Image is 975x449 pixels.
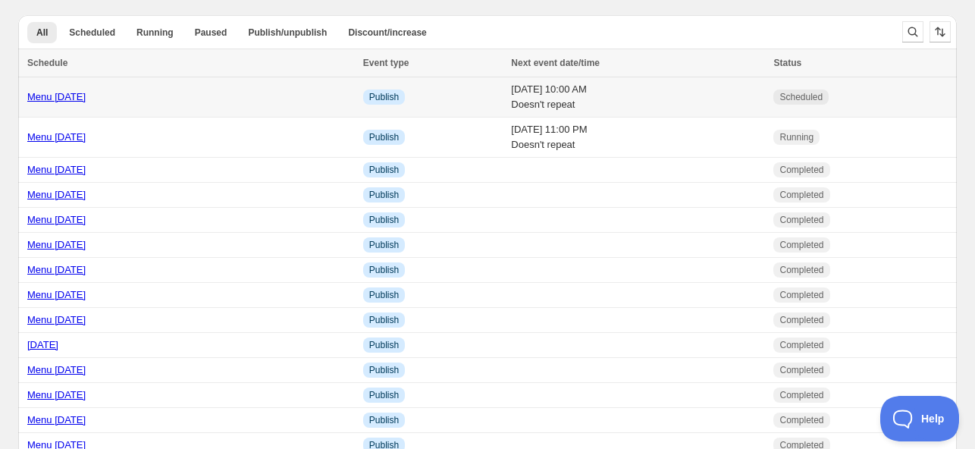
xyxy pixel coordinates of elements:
[369,264,399,276] span: Publish
[779,131,814,143] span: Running
[369,389,399,401] span: Publish
[369,314,399,326] span: Publish
[27,131,86,143] a: Menu [DATE]
[27,314,86,325] a: Menu [DATE]
[369,189,399,201] span: Publish
[27,289,86,300] a: Menu [DATE]
[506,118,769,158] td: [DATE] 11:00 PM Doesn't repeat
[880,396,960,441] iframe: Toggle Customer Support
[779,339,823,351] span: Completed
[27,389,86,400] a: Menu [DATE]
[779,189,823,201] span: Completed
[369,131,399,143] span: Publish
[930,21,951,42] button: Sort the results
[779,164,823,176] span: Completed
[902,21,923,42] button: Search and filter results
[779,414,823,426] span: Completed
[369,91,399,103] span: Publish
[27,239,86,250] a: Menu [DATE]
[69,27,115,39] span: Scheduled
[779,314,823,326] span: Completed
[27,414,86,425] a: Menu [DATE]
[779,364,823,376] span: Completed
[348,27,426,39] span: Discount/increase
[27,339,58,350] a: [DATE]
[27,264,86,275] a: Menu [DATE]
[369,214,399,226] span: Publish
[195,27,227,39] span: Paused
[27,91,86,102] a: Menu [DATE]
[779,289,823,301] span: Completed
[36,27,48,39] span: All
[27,214,86,225] a: Menu [DATE]
[363,58,409,68] span: Event type
[506,77,769,118] td: [DATE] 10:00 AM Doesn't repeat
[369,239,399,251] span: Publish
[369,164,399,176] span: Publish
[779,214,823,226] span: Completed
[369,289,399,301] span: Publish
[136,27,174,39] span: Running
[779,91,823,103] span: Scheduled
[779,389,823,401] span: Completed
[27,364,86,375] a: Menu [DATE]
[27,58,67,68] span: Schedule
[779,264,823,276] span: Completed
[779,239,823,251] span: Completed
[369,414,399,426] span: Publish
[248,27,327,39] span: Publish/unpublish
[511,58,600,68] span: Next event date/time
[773,58,801,68] span: Status
[27,189,86,200] a: Menu [DATE]
[27,164,86,175] a: Menu [DATE]
[369,364,399,376] span: Publish
[369,339,399,351] span: Publish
